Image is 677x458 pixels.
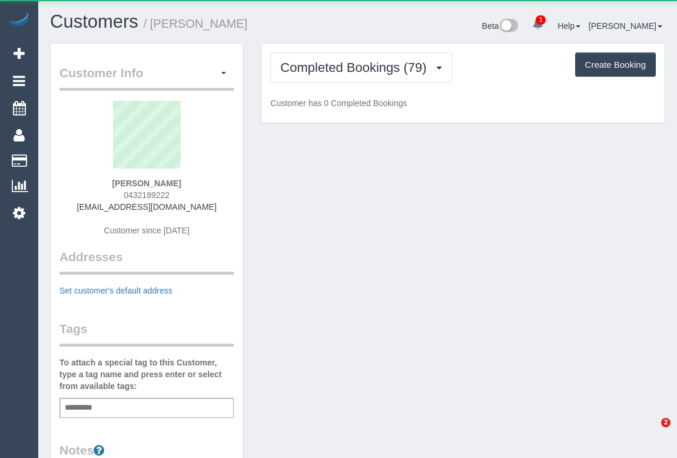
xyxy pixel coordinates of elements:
small: / [PERSON_NAME] [144,17,248,30]
img: Automaid Logo [7,12,31,28]
legend: Customer Info [59,64,234,91]
span: Completed Bookings (79) [280,60,432,75]
span: 1 [536,15,546,25]
img: New interface [499,19,518,34]
p: Customer has 0 Completed Bookings [270,97,656,109]
a: Customers [50,11,138,32]
a: 1 [526,12,549,38]
a: Help [557,21,580,31]
button: Create Booking [575,52,656,77]
legend: Tags [59,320,234,347]
a: Beta [482,21,519,31]
strong: [PERSON_NAME] [112,179,181,188]
span: Customer since [DATE] [104,226,190,235]
label: To attach a special tag to this Customer, type a tag name and press enter or select from availabl... [59,357,234,392]
a: Set customer's default address [59,286,172,295]
a: [PERSON_NAME] [589,21,662,31]
span: 2 [661,418,671,427]
a: [EMAIL_ADDRESS][DOMAIN_NAME] [77,202,217,212]
span: 0432189222 [124,190,170,200]
iframe: Intercom live chat [637,418,665,446]
button: Completed Bookings (79) [270,52,452,83]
